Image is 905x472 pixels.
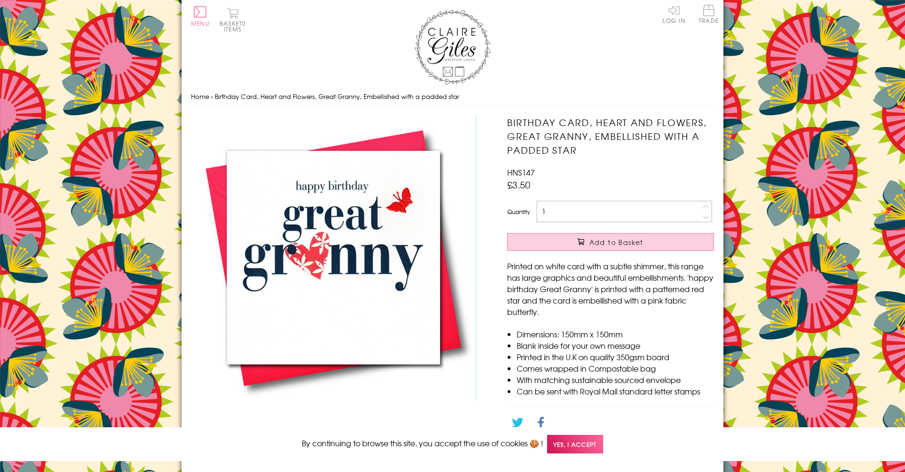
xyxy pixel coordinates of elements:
a: Log In [663,5,685,23]
span: Trade [699,5,719,23]
li: Blank inside for your own message [517,340,714,351]
span: › [211,92,213,101]
li: Printed in the U.K on quality 350gsm board [517,351,714,363]
span: 0 items [224,19,246,33]
button: Menu [191,6,210,26]
button: Basket0 items [220,8,246,32]
span: Menu [191,19,210,28]
a: Home [191,92,209,101]
label: Quantity [507,207,530,216]
img: Claire Giles Greetings Cards [414,10,491,85]
li: Dimensions: 150mm x 150mm [517,328,714,340]
h1: Birthday Card, Heart and Flowers, Great Granny, Embellished with a padded star [507,116,714,157]
li: With matching sustainable sourced envelope [517,374,714,385]
span: £3.50 [507,178,530,191]
li: Comes wrapped in Compostable bag [517,363,714,374]
nav: breadcrumbs [191,87,714,107]
img: Birthday Card, Heart and Flowers, Great Granny, Embellished with a padded star [191,116,476,401]
li: Can be sent with Royal Mail standard letter stamps [517,385,714,397]
span: HNS147 [507,167,535,178]
span: Add to Basket [589,237,644,247]
span: Birthday Card, Heart and Flowers, Great Granny, Embellished with a padded star [215,92,459,101]
span: Yes, I accept [547,435,603,453]
p: Printed on white card with a subtle shimmer, this range has large graphics and beautiful embellis... [507,260,714,317]
button: Add to Basket [507,233,714,251]
a: Trade [699,5,719,25]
